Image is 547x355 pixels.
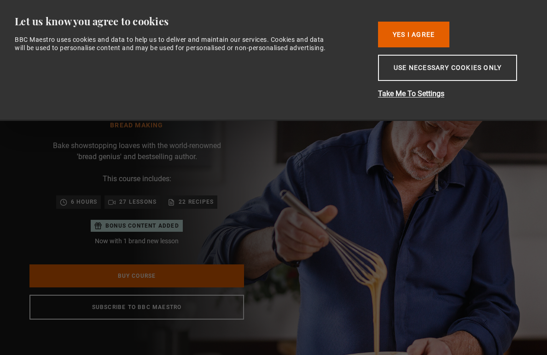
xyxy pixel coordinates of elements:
p: 22 recipes [179,197,214,206]
p: Bonus content added [105,222,179,230]
button: Use necessary cookies only [378,55,517,81]
div: Let us know you agree to cookies [15,15,364,28]
button: Take Me To Settings [378,88,525,99]
a: Buy Course [29,264,244,287]
p: Bake showstopping loaves with the world-renowned 'bread genius' and bestselling author. [45,140,229,162]
button: Yes I Agree [378,22,449,47]
p: This course includes: [103,173,171,184]
h1: Bread Making [55,122,219,129]
p: 6 hours [71,197,97,206]
p: Now with 1 brand new lesson [91,236,183,246]
div: BBC Maestro uses cookies and data to help us to deliver and maintain our services. Cookies and da... [15,35,329,52]
a: Subscribe to BBC Maestro [29,295,244,320]
p: 27 lessons [119,197,157,206]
